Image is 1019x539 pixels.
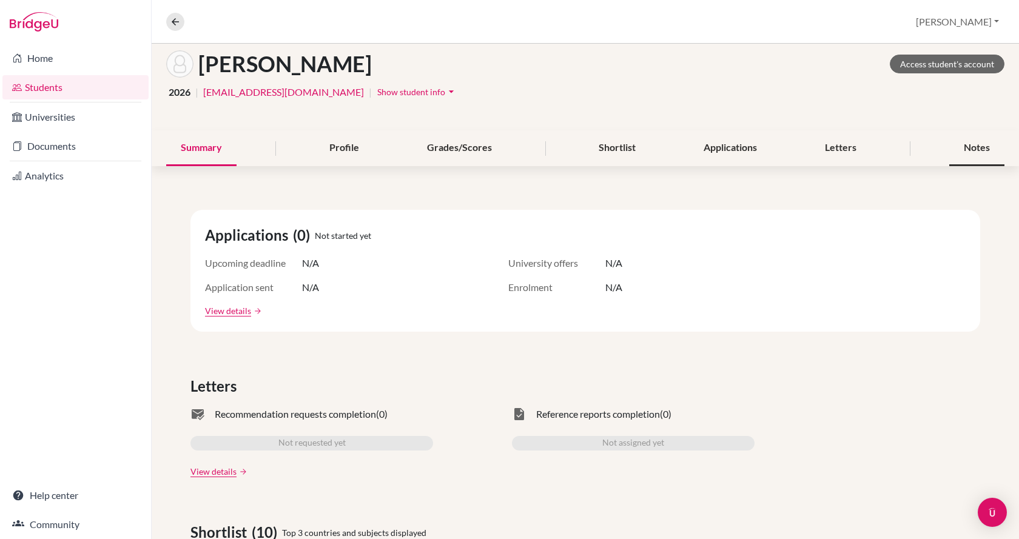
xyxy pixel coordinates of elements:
[376,407,388,421] span: (0)
[302,256,319,270] span: N/A
[2,483,149,507] a: Help center
[949,130,1004,166] div: Notes
[203,85,364,99] a: [EMAIL_ADDRESS][DOMAIN_NAME]
[166,50,193,78] img: Máté Tóth's avatar
[169,85,190,99] span: 2026
[2,134,149,158] a: Documents
[512,407,526,421] span: task
[369,85,372,99] span: |
[190,465,237,478] a: View details
[278,436,346,450] span: Not requested yet
[602,436,664,450] span: Not assigned yet
[445,85,457,98] i: arrow_drop_down
[237,467,247,476] a: arrow_forward
[282,526,426,539] span: Top 3 countries and subjects displayed
[215,407,376,421] span: Recommendation requests completion
[508,256,605,270] span: University offers
[2,75,149,99] a: Students
[195,85,198,99] span: |
[2,46,149,70] a: Home
[190,375,241,397] span: Letters
[205,256,302,270] span: Upcoming deadline
[660,407,671,421] span: (0)
[2,164,149,188] a: Analytics
[508,280,605,295] span: Enrolment
[605,280,622,295] span: N/A
[810,130,871,166] div: Letters
[293,224,315,246] span: (0)
[2,105,149,129] a: Universities
[315,130,374,166] div: Profile
[584,130,650,166] div: Shortlist
[166,130,237,166] div: Summary
[605,256,622,270] span: N/A
[412,130,506,166] div: Grades/Scores
[302,280,319,295] span: N/A
[190,407,205,421] span: mark_email_read
[198,51,372,77] h1: [PERSON_NAME]
[251,307,262,315] a: arrow_forward
[978,498,1007,527] div: Open Intercom Messenger
[910,10,1004,33] button: [PERSON_NAME]
[689,130,772,166] div: Applications
[315,229,371,242] span: Not started yet
[205,280,302,295] span: Application sent
[205,224,293,246] span: Applications
[377,82,458,101] button: Show student infoarrow_drop_down
[536,407,660,421] span: Reference reports completion
[377,87,445,97] span: Show student info
[2,512,149,537] a: Community
[205,304,251,317] a: View details
[10,12,58,32] img: Bridge-U
[890,55,1004,73] a: Access student's account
